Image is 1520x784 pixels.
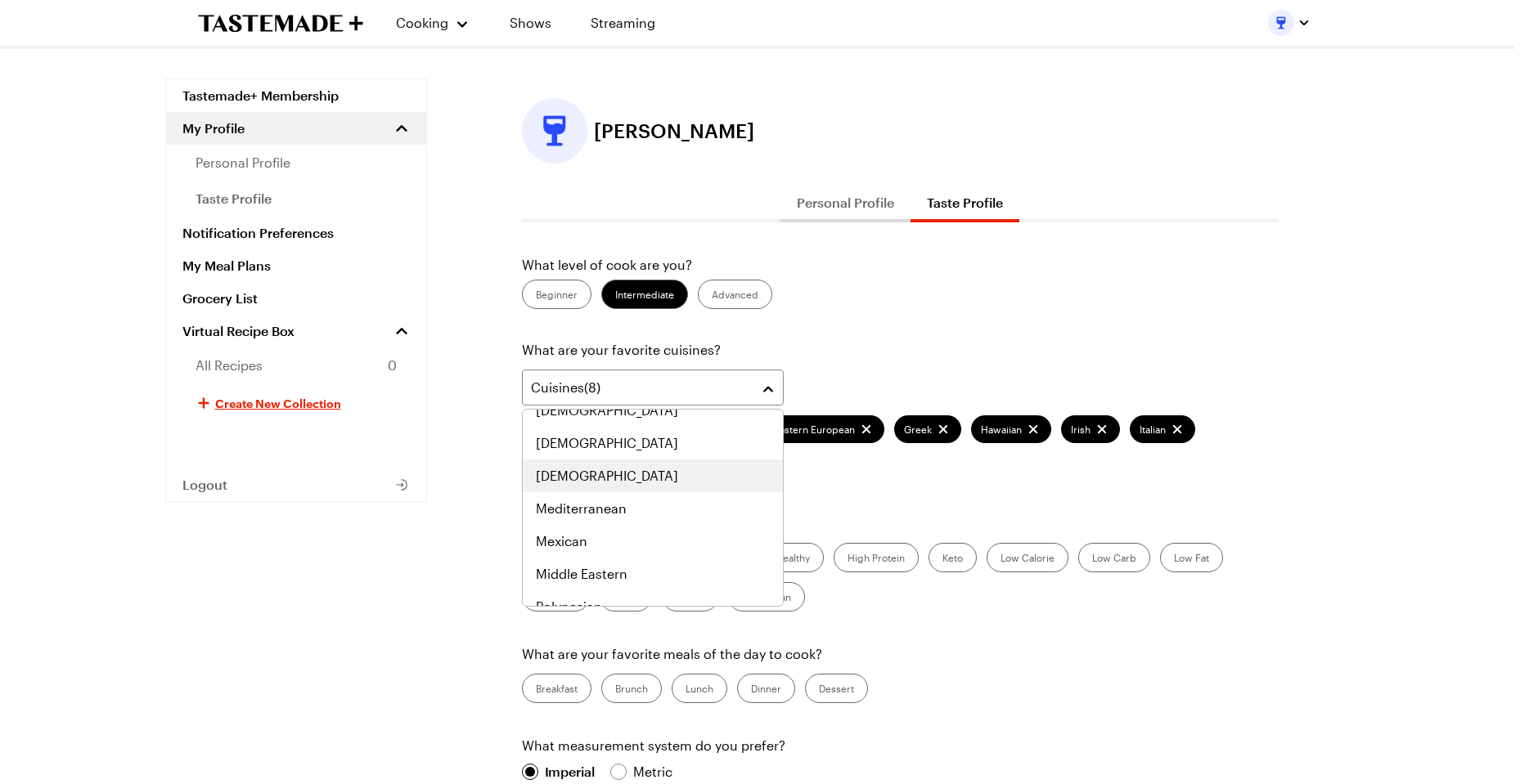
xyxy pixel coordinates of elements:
span: [DEMOGRAPHIC_DATA] [536,433,678,453]
span: Mediterranean [536,499,627,518]
span: Mexican [536,531,587,551]
span: Middle Eastern [536,564,627,584]
span: [DEMOGRAPHIC_DATA] [536,401,678,420]
span: [DEMOGRAPHIC_DATA] [536,466,678,486]
div: Cuisines(8) [522,409,784,607]
span: Polynesian [536,597,602,616]
div: Cuisines ( 8 ) [531,378,750,397]
button: Cuisines(8) [522,370,784,405]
